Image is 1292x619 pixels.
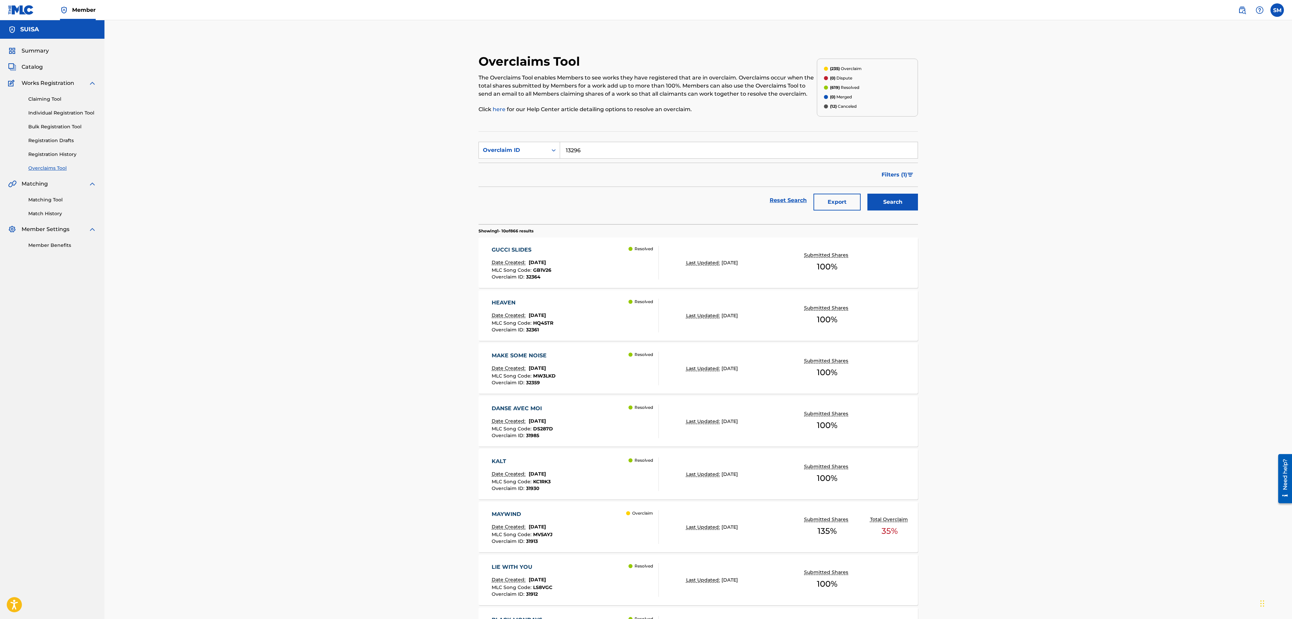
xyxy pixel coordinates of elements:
span: MLC Song Code : [492,320,533,326]
p: Date Created: [492,418,527,425]
span: [DATE] [721,471,738,477]
span: 100 % [817,419,837,431]
span: MLC Song Code : [492,373,533,379]
p: Submitted Shares [804,304,850,312]
p: Submitted Shares [804,410,850,417]
button: Filters (1) [878,166,918,183]
p: Resolved [635,299,653,305]
img: Works Registration [8,79,17,87]
div: Drag [1260,593,1264,614]
h5: SUISA [20,26,39,33]
p: Last Updated: [686,524,721,531]
span: (12) [830,104,837,109]
span: [DATE] [529,577,546,583]
a: MAKE SOME NOISEDate Created:[DATE]MLC Song Code:MW3LKDOverclaim ID:32359 ResolvedLast Updated:[DA... [479,343,918,394]
img: Top Rightsholder [60,6,68,14]
p: Date Created: [492,312,527,319]
span: [DATE] [721,418,738,424]
span: [DATE] [529,312,546,318]
span: Overclaim ID : [492,591,526,597]
span: MLC Song Code : [492,479,533,485]
img: Member Settings [8,225,16,233]
p: Resolved [635,457,653,463]
p: Showing 1 - 10 of 866 results [479,228,533,234]
span: (235) [830,66,840,71]
span: Filters ( 1 ) [882,171,907,179]
span: 100 % [817,261,837,273]
span: MLC Song Code : [492,584,533,590]
p: Submitted Shares [804,357,850,364]
p: Submitted Shares [804,252,850,259]
img: help [1256,6,1264,14]
span: MLC Song Code : [492,531,533,537]
span: Overclaim ID : [492,327,526,333]
span: Works Registration [22,79,74,87]
a: Public Search [1235,3,1249,17]
span: Overclaim ID : [492,538,526,544]
a: Registration History [28,151,96,158]
p: Dispute [830,75,852,81]
p: Last Updated: [686,365,721,372]
span: 31912 [526,591,538,597]
span: GB1V26 [533,267,551,273]
p: Merged [830,94,852,100]
img: expand [88,180,96,188]
img: search [1238,6,1246,14]
span: 35 % [882,525,898,537]
span: 32364 [526,274,541,280]
span: 31985 [526,432,539,438]
span: DS287D [533,426,553,432]
h2: Overclaims Tool [479,54,583,69]
a: Overclaims Tool [28,165,96,172]
span: [DATE] [721,524,738,530]
img: expand [88,225,96,233]
p: Click for our Help Center article detailing options to resolve an overclaim. [479,105,817,113]
a: Claiming Tool [28,96,96,103]
div: MAKE SOME NOISE [492,352,556,360]
span: 31913 [526,538,538,544]
span: Overclaim ID : [492,380,526,386]
img: Matching [8,180,17,188]
a: GUCCI SLIDESDate Created:[DATE]MLC Song Code:GB1V26Overclaim ID:32364 ResolvedLast Updated:[DATE]... [479,237,918,288]
a: MAYWINDDate Created:[DATE]MLC Song Code:MV5AYJOverclaim ID:31913 OverclaimLast Updated:[DATE]Subm... [479,502,918,552]
p: Last Updated: [686,577,721,584]
div: HEAVEN [492,299,553,307]
span: Overclaim ID : [492,274,526,280]
p: Total Overclaim [870,516,910,523]
p: Overclaim [632,510,653,516]
span: MV5AYJ [533,531,553,537]
img: MLC Logo [8,5,34,15]
span: 100 % [817,314,837,326]
a: Individual Registration Tool [28,109,96,117]
p: Resolved [635,246,653,252]
iframe: Chat Widget [1258,587,1292,619]
div: MAYWIND [492,510,553,518]
a: LIE WITH YOUDate Created:[DATE]MLC Song Code:LS8VGCOverclaim ID:31912 ResolvedLast Updated:[DATE]... [479,555,918,605]
p: Resolved [830,85,859,91]
span: Summary [22,47,49,55]
span: 135 % [818,525,837,537]
img: Catalog [8,63,16,71]
img: expand [88,79,96,87]
a: Matching Tool [28,196,96,203]
span: Matching [22,180,48,188]
p: Last Updated: [686,312,721,319]
span: (0) [830,94,835,99]
span: Overclaim ID : [492,432,526,438]
p: The Overclaims Tool enables Members to see works they have registered that are in overclaim. Over... [479,74,817,98]
span: 100 % [817,366,837,379]
button: Export [813,194,861,210]
span: (0) [830,75,835,80]
span: HQ45TR [533,320,553,326]
img: Accounts [8,26,16,34]
button: Search [867,194,918,210]
p: Date Created: [492,576,527,583]
a: Match History [28,210,96,217]
span: 32361 [526,327,539,333]
span: Member Settings [22,225,69,233]
iframe: Resource Center [1273,452,1292,506]
div: GUCCI SLIDES [492,246,551,254]
div: Overclaim ID [483,146,544,154]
